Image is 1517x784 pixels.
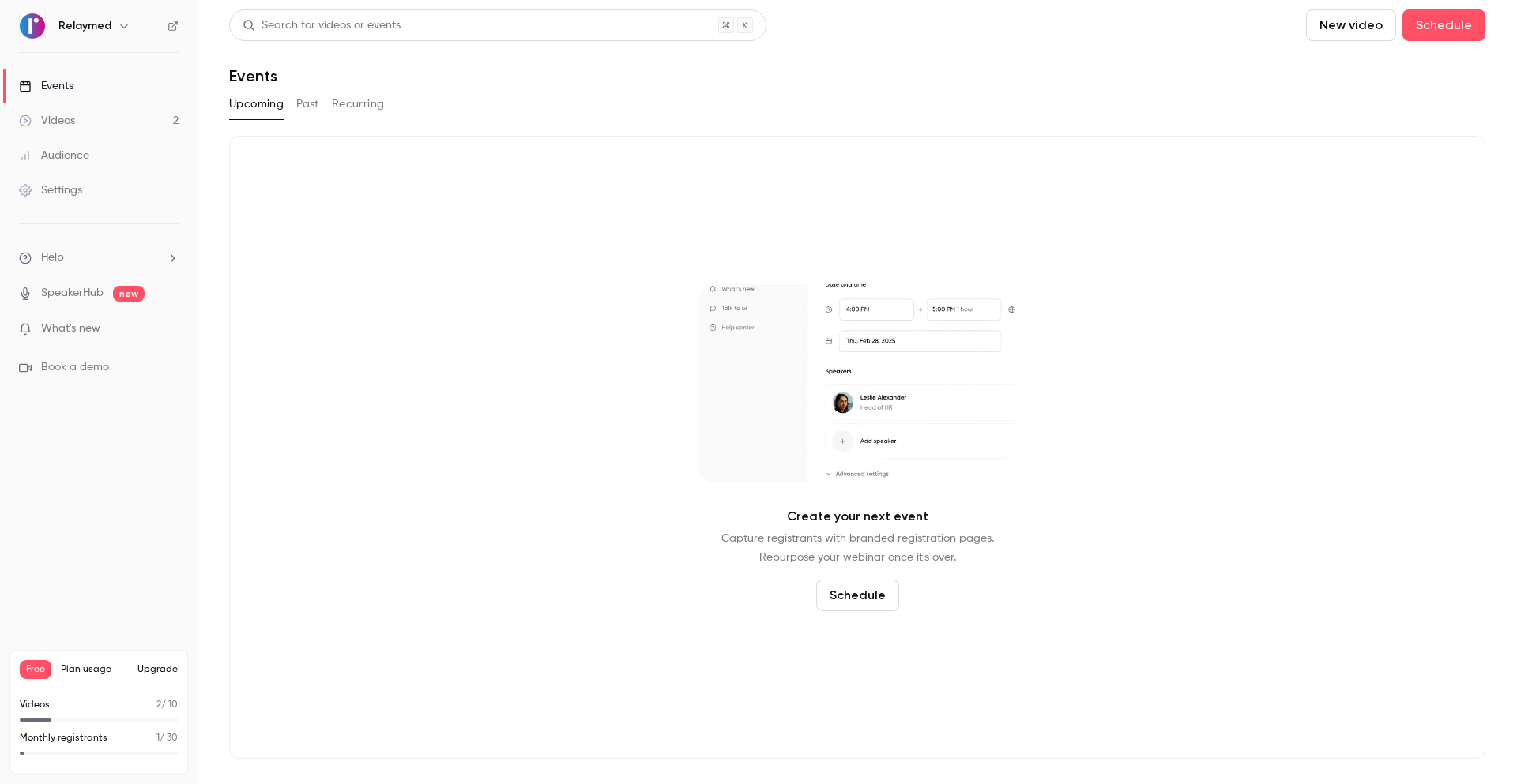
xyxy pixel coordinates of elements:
div: Settings [19,182,82,198]
span: 1 [156,733,160,743]
span: Plan usage [61,663,128,676]
p: / 10 [156,698,178,712]
p: Monthly registrants [20,731,107,745]
p: Videos [20,698,50,712]
span: Free [20,660,51,679]
p: Capture registrants with branded registration pages. Repurpose your webinar once it's over. [721,529,994,567]
li: help-dropdown-opener [19,249,179,266]
span: new [113,286,145,302]
button: Schedule [816,580,899,611]
span: Book a demo [41,359,109,376]
iframe: Noticeable Trigger [160,322,179,336]
button: New video [1306,9,1396,41]
div: Videos [19,113,75,129]
span: Help [41,249,64,266]
p: / 30 [156,731,178,745]
div: Search for videos or events [243,17,401,34]
p: Create your next event [787,507,928,526]
div: Audience [19,148,89,163]
button: Past [296,92,319,117]
button: Upgrade [137,663,178,676]
img: Relaymed [20,13,45,39]
a: SpeakerHub [41,285,104,302]
h1: Events [229,66,277,85]
button: Recurring [332,92,385,117]
button: Upcoming [229,92,284,117]
span: What's new [41,321,100,337]
button: Schedule [1402,9,1485,41]
h6: Relaymed [58,18,111,34]
div: Events [19,78,73,94]
span: 2 [156,700,161,710]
